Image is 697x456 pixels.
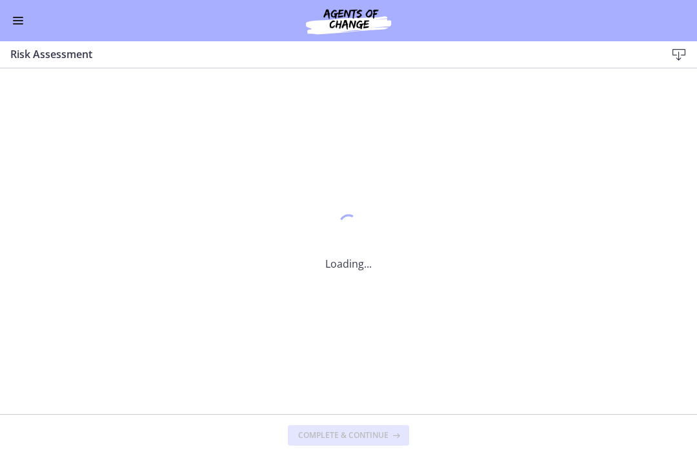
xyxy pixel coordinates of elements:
h3: Risk Assessment [10,46,645,62]
span: Complete & continue [298,430,389,441]
p: Loading... [325,256,372,272]
img: Agents of Change [271,5,426,36]
div: 1 [325,211,372,241]
button: Enable menu [10,13,26,28]
button: Complete & continue [288,425,409,446]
